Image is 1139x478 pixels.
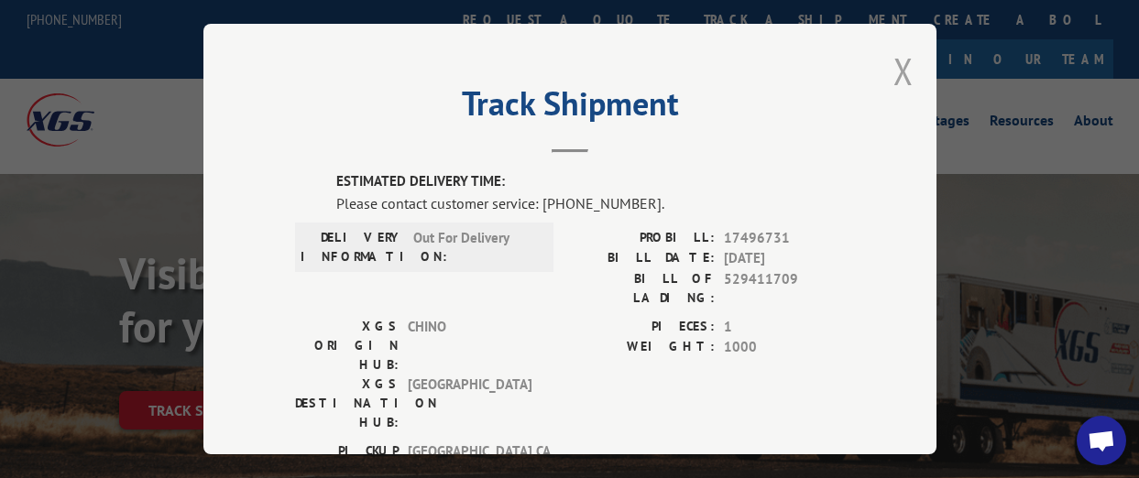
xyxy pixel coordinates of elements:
span: 1 [724,317,845,338]
button: Close modal [893,47,914,95]
span: Out For Delivery [413,228,537,266]
label: XGS DESTINATION HUB: [295,375,399,432]
span: [DATE] [724,248,845,269]
label: BILL DATE: [570,248,715,269]
span: 529411709 [724,269,845,308]
div: Open chat [1077,416,1126,465]
h2: Track Shipment [295,91,845,125]
label: XGS ORIGIN HUB: [295,317,399,375]
div: Please contact customer service: [PHONE_NUMBER]. [336,192,845,214]
span: 1000 [724,337,845,358]
span: [GEOGRAPHIC_DATA] [408,375,531,432]
span: 17496731 [724,228,845,249]
span: CHINO [408,317,531,375]
label: PROBILL: [570,228,715,249]
label: BILL OF LADING: [570,269,715,308]
label: ESTIMATED DELIVERY TIME: [336,171,845,192]
label: WEIGHT: [570,337,715,358]
label: DELIVERY INFORMATION: [301,228,404,266]
label: PIECES: [570,317,715,338]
